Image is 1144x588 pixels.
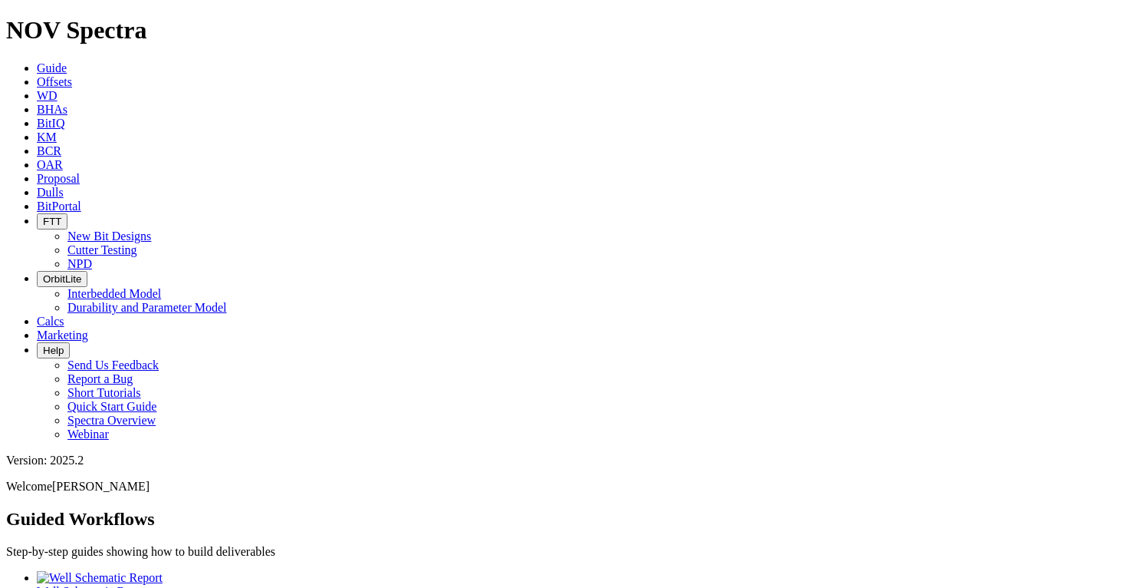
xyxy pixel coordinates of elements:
[37,271,87,287] button: OrbitLite
[37,200,81,213] a: BitPortal
[37,103,67,116] a: BHAs
[37,130,57,144] a: KM
[43,216,61,227] span: FTT
[37,315,64,328] a: Calcs
[37,61,67,74] a: Guide
[67,428,109,441] a: Webinar
[37,158,63,171] a: OAR
[6,509,1138,530] h2: Guided Workflows
[6,16,1138,45] h1: NOV Spectra
[37,342,70,358] button: Help
[52,480,150,493] span: [PERSON_NAME]
[6,480,1138,494] p: Welcome
[67,386,141,399] a: Short Tutorials
[6,454,1138,467] div: Version: 2025.2
[37,89,58,102] a: WD
[67,372,133,385] a: Report a Bug
[67,257,92,270] a: NPD
[43,273,81,285] span: OrbitLite
[6,545,1138,559] p: Step-by-step guides showing how to build deliverables
[37,571,163,585] img: Well Schematic Report
[37,213,67,230] button: FTT
[37,172,80,185] a: Proposal
[67,301,227,314] a: Durability and Parameter Model
[37,329,88,342] a: Marketing
[67,230,151,243] a: New Bit Designs
[67,287,161,300] a: Interbedded Model
[67,243,137,256] a: Cutter Testing
[37,75,72,88] a: Offsets
[67,358,159,372] a: Send Us Feedback
[37,144,61,157] a: BCR
[37,186,64,199] a: Dulls
[37,117,64,130] a: BitIQ
[67,414,156,427] a: Spectra Overview
[43,345,64,356] span: Help
[67,400,156,413] a: Quick Start Guide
